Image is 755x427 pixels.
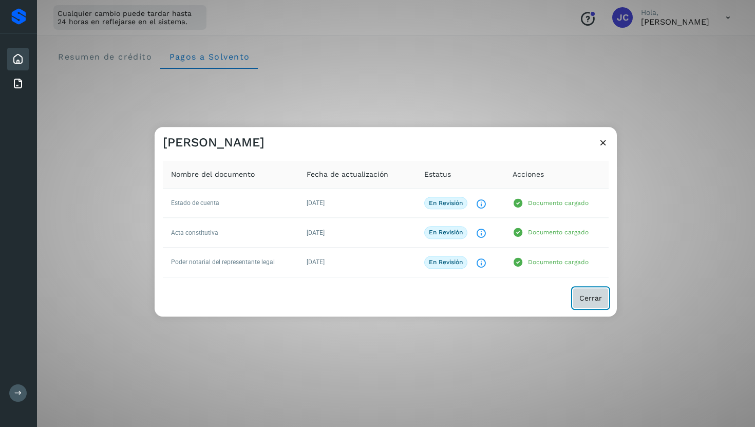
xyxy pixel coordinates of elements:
[7,72,29,95] div: Facturas
[307,259,325,266] span: [DATE]
[163,135,265,150] h3: [PERSON_NAME]
[171,169,255,180] span: Nombre del documento
[171,199,219,207] span: Estado de cuenta
[307,229,325,236] span: [DATE]
[7,48,29,70] div: Inicio
[429,199,463,207] p: En revisión
[171,229,218,236] span: Acta constitutiva
[573,288,609,308] button: Cerrar
[424,169,451,180] span: Estatus
[307,169,388,180] span: Fecha de actualización
[528,259,589,266] p: Documento cargado
[528,229,589,236] p: Documento cargado
[528,199,589,207] p: Documento cargado
[307,199,325,207] span: [DATE]
[429,259,463,266] p: En revisión
[579,294,602,302] span: Cerrar
[429,229,463,236] p: En revisión
[513,169,544,180] span: Acciones
[171,259,275,266] span: Poder notarial del representante legal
